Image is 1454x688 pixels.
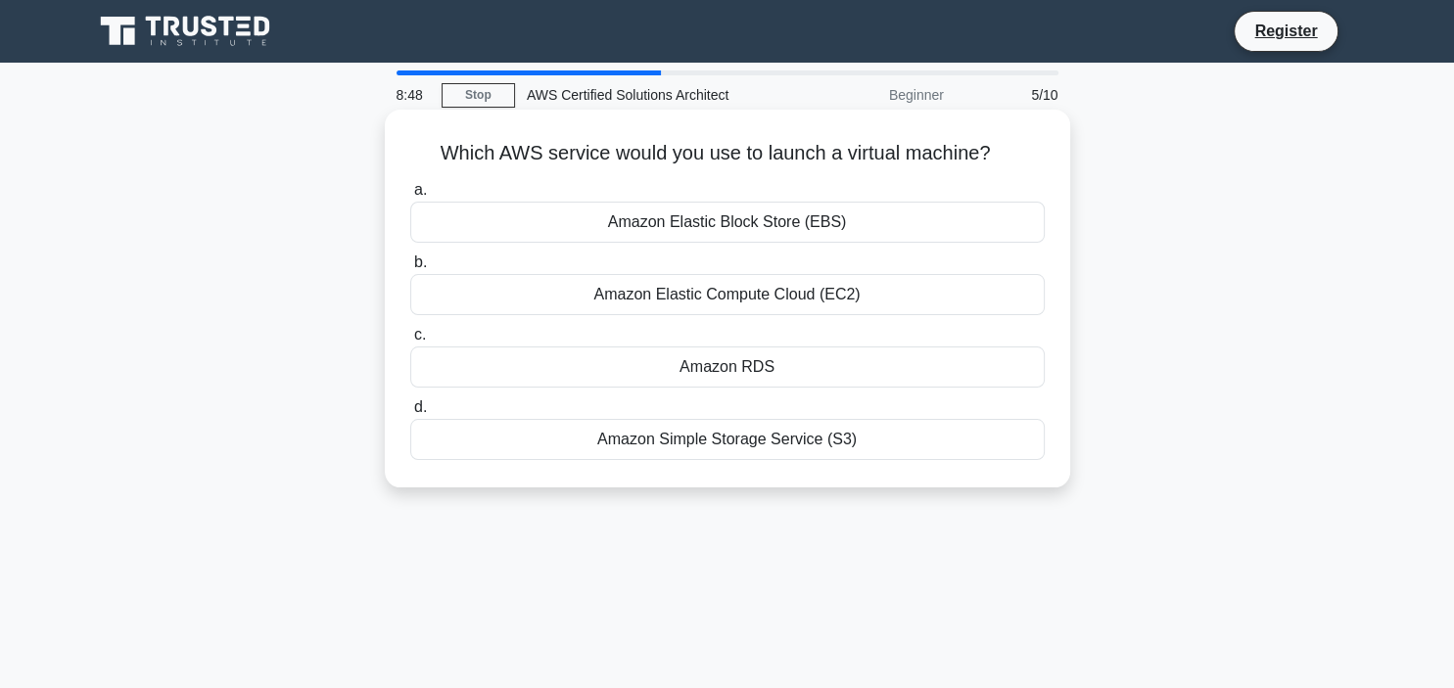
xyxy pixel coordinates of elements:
span: b. [414,253,427,270]
div: Amazon Elastic Block Store (EBS) [410,202,1045,243]
h5: Which AWS service would you use to launch a virtual machine? [408,141,1047,166]
div: Beginner [784,75,956,115]
div: 5/10 [956,75,1070,115]
span: d. [414,398,427,415]
a: Stop [442,83,515,108]
div: Amazon RDS [410,346,1045,388]
div: AWS Certified Solutions Architect [515,75,784,115]
div: Amazon Elastic Compute Cloud (EC2) [410,274,1045,315]
span: a. [414,181,427,198]
div: Amazon Simple Storage Service (S3) [410,419,1045,460]
span: c. [414,326,426,343]
a: Register [1243,19,1329,43]
div: 8:48 [385,75,442,115]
